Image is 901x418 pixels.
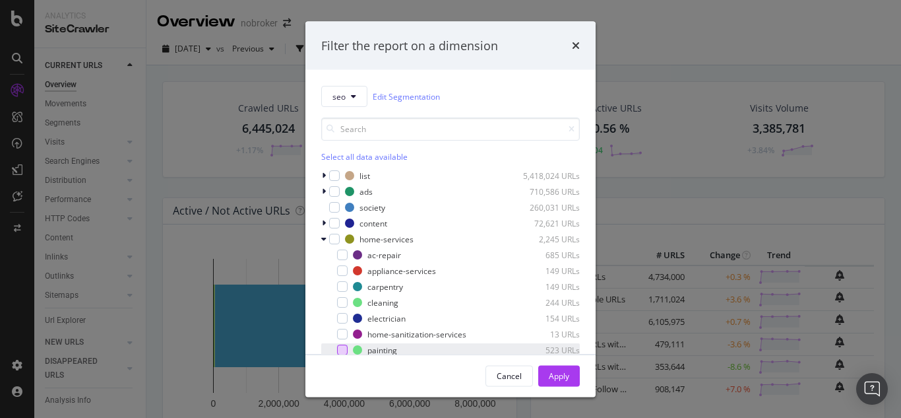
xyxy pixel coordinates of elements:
a: Edit Segmentation [373,89,440,103]
button: Apply [538,365,580,386]
div: home-sanitization-services [367,328,466,339]
div: 523 URLs [515,344,580,355]
div: Cancel [497,370,522,381]
div: 710,586 URLs [515,186,580,197]
div: times [572,37,580,54]
input: Search [321,118,580,141]
button: seo [321,86,367,107]
span: seo [332,90,346,102]
div: society [359,201,385,213]
div: home-services [359,233,414,244]
div: modal [305,21,596,397]
div: 2,245 URLs [515,233,580,244]
div: Apply [549,370,569,381]
div: 149 URLs [515,265,580,276]
div: Filter the report on a dimension [321,37,498,54]
div: 5,418,024 URLs [515,170,580,181]
div: carpentry [367,281,403,292]
div: cleaning [367,296,398,308]
button: Cancel [485,365,533,386]
div: electrician [367,312,406,324]
div: 149 URLs [515,281,580,292]
div: 260,031 URLs [515,201,580,213]
div: Select all data available [321,151,580,162]
div: appliance-services [367,265,436,276]
div: content [359,217,387,228]
div: 244 URLs [515,296,580,308]
div: 72,621 URLs [515,217,580,228]
div: list [359,170,370,181]
div: ads [359,186,373,197]
div: painting [367,344,397,355]
div: ac-repair [367,249,401,260]
div: Open Intercom Messenger [856,373,888,405]
div: 685 URLs [515,249,580,260]
div: 13 URLs [515,328,580,339]
div: 154 URLs [515,312,580,324]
